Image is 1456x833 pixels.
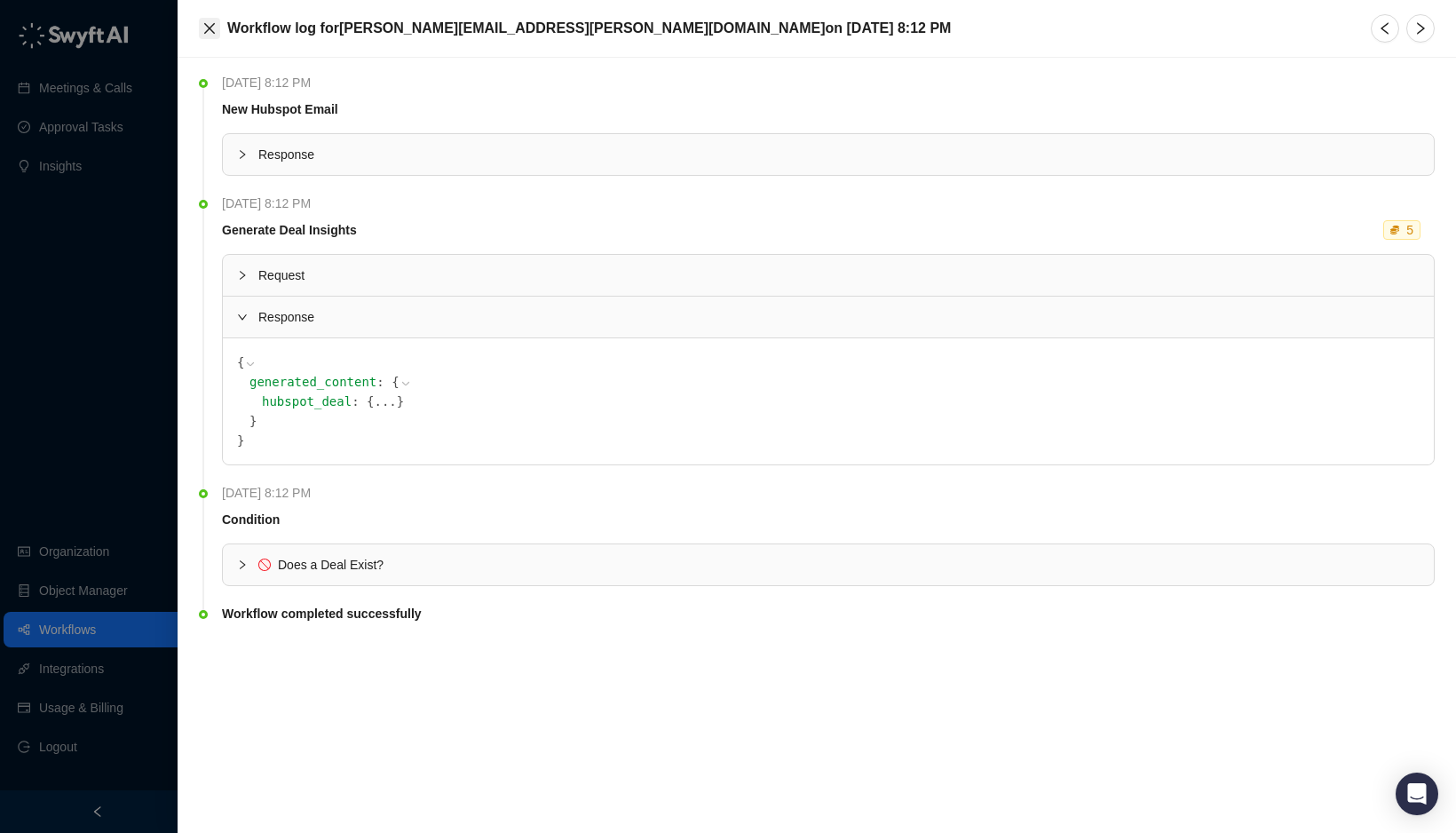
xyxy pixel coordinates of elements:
span: hubspot_deal [262,394,352,409]
div: Open Intercom Messenger [1396,773,1438,815]
span: } [397,394,404,409]
span: left [1378,21,1392,36]
span: right [1413,21,1428,36]
span: [DATE] 8:12 PM [222,483,320,503]
div: : [249,372,1420,431]
span: Does a Deal Exist? [278,558,384,572]
h5: Workflow log for [PERSON_NAME][EMAIL_ADDRESS][PERSON_NAME][DOMAIN_NAME] on [DATE] 8:12 PM [227,18,951,39]
span: collapsed [237,149,248,160]
span: collapsed [237,559,248,570]
strong: New Hubspot Email [222,102,338,116]
strong: Workflow completed successfully [222,607,422,621]
span: close [202,21,217,36]
span: Response [258,145,1420,164]
span: expanded [237,312,248,322]
span: stop [258,559,271,571]
span: generated_content [249,375,376,389]
span: { [392,375,399,389]
div: 5 [1403,221,1417,239]
button: ... [374,392,396,411]
span: Request [258,266,1420,285]
span: { [237,355,244,369]
span: [DATE] 8:12 PM [222,194,320,213]
div: : [262,392,1420,411]
span: Response [258,307,1420,327]
span: [DATE] 8:12 PM [222,73,320,92]
span: } [237,433,244,448]
span: { [367,394,374,409]
span: } [249,414,257,428]
button: Close [199,18,220,39]
strong: Generate Deal Insights [222,223,357,237]
strong: Condition [222,512,280,527]
span: collapsed [237,270,248,281]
